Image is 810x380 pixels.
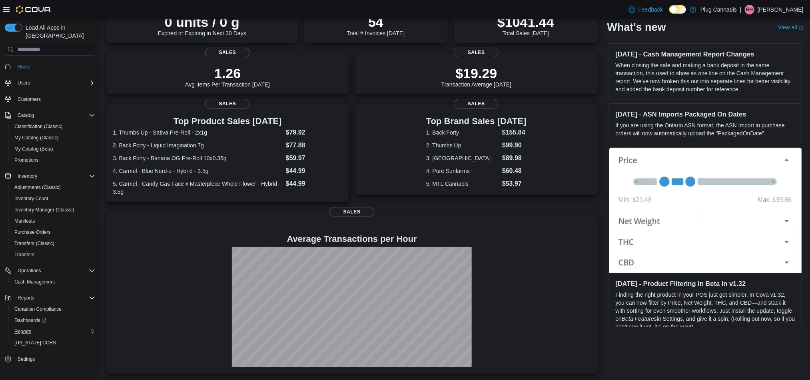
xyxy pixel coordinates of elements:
span: Settings [14,354,95,364]
input: Dark Mode [669,5,686,14]
span: Transfers (Classic) [11,239,95,248]
h3: [DATE] - ASN Imports Packaged On Dates [616,110,795,118]
span: Classification (Classic) [11,122,95,131]
span: Reports [14,328,31,335]
span: Customers [18,96,41,103]
p: | [740,5,742,14]
a: Home [14,62,34,72]
span: Sales [205,48,250,57]
button: Manifests [8,215,98,227]
dt: 5. Carmel - Candy Gas Face x Masterpiece Whole Flower - Hybrid - 3.5g [113,180,283,196]
p: When closing the safe and making a bank deposit in the same transaction, this used to show as one... [616,61,795,93]
p: [PERSON_NAME] [758,5,804,14]
span: Home [14,61,95,71]
span: Inventory [14,171,95,181]
h3: [DATE] - Cash Management Report Changes [616,50,795,58]
dt: 1. Back Forty [426,129,499,137]
span: Washington CCRS [11,338,95,348]
h3: [DATE] - Product Filtering in Beta in v1.32 [616,279,795,288]
dd: $79.92 [286,128,343,137]
a: My Catalog (Classic) [11,133,62,143]
a: Manifests [11,216,38,226]
a: Settings [14,354,38,364]
button: Reports [14,293,38,303]
span: Promotions [14,157,39,163]
a: Promotions [11,155,42,165]
dd: $60.48 [502,166,527,176]
a: Reports [11,327,34,336]
span: Catalog [14,111,95,120]
a: Inventory Manager (Classic) [11,205,78,215]
span: Dashboards [14,317,46,324]
button: [US_STATE] CCRS [8,337,98,348]
button: Catalog [14,111,37,120]
span: Operations [14,266,95,275]
span: My Catalog (Beta) [14,146,53,152]
span: Sales [454,99,499,109]
button: Adjustments (Classic) [8,182,98,193]
button: Customers [2,93,98,105]
button: Operations [2,265,98,276]
button: Operations [14,266,44,275]
dt: 5. MTL Cannabis [426,180,499,188]
button: Transfers (Classic) [8,238,98,249]
span: Classification (Classic) [14,123,63,130]
span: Adjustments (Classic) [11,183,95,192]
dd: $77.88 [286,141,343,150]
span: Inventory Count [14,195,48,202]
span: My Catalog (Classic) [11,133,95,143]
dt: 4. Carmel - Blue Nerd-z - Hybrid - 3.5g [113,167,283,175]
span: Cash Management [11,277,95,287]
button: My Catalog (Beta) [8,143,98,155]
span: Users [14,78,95,88]
span: Purchase Orders [11,227,95,237]
span: Sales [329,207,374,217]
dd: $99.90 [502,141,527,150]
button: Reports [8,326,98,337]
button: Canadian Compliance [8,304,98,315]
div: Ryan Hannaby [745,5,754,14]
button: Settings [2,353,98,365]
span: My Catalog (Beta) [11,144,95,154]
span: Feedback [638,6,663,14]
dd: $89.98 [502,153,527,163]
button: Inventory Count [8,193,98,204]
span: My Catalog (Classic) [14,135,59,141]
div: Avg Items Per Transaction [DATE] [185,65,270,88]
a: My Catalog (Beta) [11,144,56,154]
dt: 2. Thumbs Up [426,141,499,149]
span: Transfers (Classic) [14,240,54,247]
a: Transfers (Classic) [11,239,58,248]
button: Transfers [8,249,98,260]
dt: 3. Back Forty - Banana OG Pre-Roll 10x0.35g [113,154,283,162]
dd: $44.99 [286,179,343,189]
span: Customers [14,94,95,104]
dd: $59.97 [286,153,343,163]
a: Classification (Classic) [11,122,66,131]
h3: Top Product Sales [DATE] [113,117,342,126]
a: [US_STATE] CCRS [11,338,59,348]
button: Cash Management [8,276,98,288]
span: Canadian Compliance [14,306,62,312]
img: Cova [16,6,52,14]
dt: 1. Thumbs Up - Sativa Pre-Roll - 2x1g [113,129,283,137]
a: Dashboards [8,315,98,326]
a: Purchase Orders [11,227,54,237]
div: Expired or Expiring in Next 30 Days [158,14,246,36]
p: Plug Canna6is [700,5,737,14]
span: Adjustments (Classic) [14,184,61,191]
a: Canadian Compliance [11,304,65,314]
dt: 2. Back Forty - Liquid Imagination 7g [113,141,283,149]
span: Sales [454,48,499,57]
a: Inventory Count [11,194,52,203]
h4: Average Transactions per Hour [113,234,591,244]
p: 54 [347,14,405,30]
span: Sales [205,99,250,109]
span: Inventory Manager (Classic) [11,205,95,215]
a: Feedback [626,2,666,18]
p: 1.26 [185,65,270,81]
a: Dashboards [11,316,50,325]
span: RH [746,5,753,14]
dt: 4. Pure Sunfarms [426,167,499,175]
span: Settings [18,356,35,362]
